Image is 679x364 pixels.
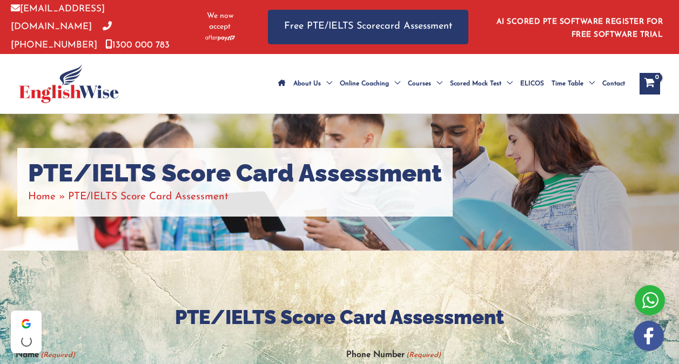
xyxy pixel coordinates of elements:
[105,41,170,50] a: 1300 000 783
[520,65,544,103] span: ELICOS
[602,65,625,103] span: Contact
[321,65,332,103] span: Menu Toggle
[199,11,241,32] span: We now accept
[389,65,400,103] span: Menu Toggle
[346,346,441,364] label: Phone Number
[28,188,442,206] nav: Breadcrumbs
[548,65,599,103] a: Time TableMenu Toggle
[408,65,431,103] span: Courses
[28,159,442,188] h1: PTE/IELTS Score Card Assessment
[490,9,668,44] aside: Header Widget 1
[16,346,75,364] label: Name
[268,10,468,44] a: Free PTE/IELTS Scorecard Assessment
[516,65,548,103] a: ELICOS
[336,65,404,103] a: Online CoachingMenu Toggle
[68,192,228,202] span: PTE/IELTS Score Card Assessment
[552,65,583,103] span: Time Table
[39,346,75,364] span: (Required)
[599,65,629,103] a: Contact
[640,73,660,95] a: View Shopping Cart, empty
[634,321,664,351] img: white-facebook.png
[274,65,629,103] nav: Site Navigation: Main Menu
[16,305,664,330] h2: PTE/IELTS Score Card Assessment
[28,192,56,202] a: Home
[450,65,501,103] span: Scored Mock Test
[446,65,516,103] a: Scored Mock TestMenu Toggle
[19,64,119,103] img: cropped-ew-logo
[340,65,389,103] span: Online Coaching
[405,346,441,364] span: (Required)
[11,4,105,31] a: [EMAIL_ADDRESS][DOMAIN_NAME]
[501,65,513,103] span: Menu Toggle
[431,65,442,103] span: Menu Toggle
[293,65,321,103] span: About Us
[583,65,595,103] span: Menu Toggle
[290,65,336,103] a: About UsMenu Toggle
[496,18,663,39] a: AI SCORED PTE SOFTWARE REGISTER FOR FREE SOFTWARE TRIAL
[11,22,112,49] a: [PHONE_NUMBER]
[205,35,235,41] img: Afterpay-Logo
[404,65,446,103] a: CoursesMenu Toggle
